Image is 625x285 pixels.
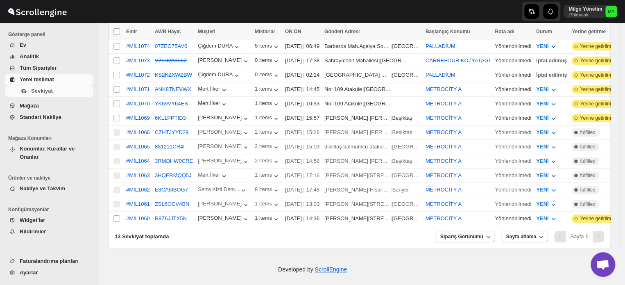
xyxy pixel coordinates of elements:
div: [GEOGRAPHIC_DATA] [392,71,421,79]
button: #MİL1060 [126,215,150,221]
div: | [324,71,421,79]
div: #MİL1066 [126,129,150,135]
button: Tüm Siparişler [5,62,93,74]
div: Yönlendirilmedi [495,85,531,93]
button: YENİ [531,83,562,96]
span: Sipariş Görünümü [440,233,483,240]
div: 0 items [255,71,280,80]
span: Ayarlar [20,269,38,276]
button: #MİL1065 [126,144,150,150]
span: Yerine getirilmemiş [580,86,621,93]
button: [PERSON_NAME] [198,157,250,166]
span: Yerine getirilmemiş [580,72,621,78]
span: 13 Sevkiyat toplamda [115,233,169,239]
button: 07ZEG75AV6 [155,43,187,49]
div: | [324,100,421,108]
div: [GEOGRAPHIC_DATA] [392,200,421,208]
span: Başlangıç Konumu [426,29,470,34]
div: [DATE] | 17:16 [285,171,319,180]
button: Serra Kizil Dem... [198,186,247,194]
button: 5 items [255,43,280,51]
button: YENİ [531,155,562,168]
span: YENİ [536,187,548,193]
button: 3HQERMQQ5J [155,172,192,178]
button: #MİL1074 [126,43,150,49]
button: [PERSON_NAME] [198,129,250,137]
p: Developed by [278,265,347,274]
div: | [324,200,421,208]
button: #MİL1064 [126,158,150,164]
div: [PERSON_NAME] [198,201,250,209]
div: 2 items [255,143,280,151]
div: [DATE] | 02:24 [285,71,319,79]
span: Nakliye ve Takvim [20,185,65,192]
button: Mert İlker [198,172,228,180]
div: | [324,42,421,50]
div: [DATE] | 14:58 [285,157,319,165]
button: YENİ [531,112,562,125]
div: [PERSON_NAME] [PERSON_NAME] saygun caddesi no 79 ulus [324,157,390,165]
span: YENİ [536,144,548,150]
div: [GEOGRAPHIC_DATA] Açelya Sokak Ağaoğlu Moontown Sitesi A1-2 Blok D:8 [324,71,390,79]
span: YENİ [536,129,548,135]
span: Mağaza [20,103,39,109]
span: Konfigürasyonlar [8,206,94,213]
span: fulfilled [580,129,595,136]
div: | [324,114,421,122]
button: KS2KZXWZBW [155,72,192,78]
span: fulfilled [580,158,595,164]
div: 8 items [255,186,280,194]
div: Yönlendirilmedi [495,128,531,137]
button: #MİL1073 [126,57,150,64]
button: Çiğdem DURA [198,71,241,80]
div: #MİL1069 [126,115,150,121]
div: İptal edilmiş [536,57,567,65]
span: Tüm Siparişler [20,65,57,71]
div: [GEOGRAPHIC_DATA] [364,100,393,108]
button: 6KL1PPTID3 [155,115,186,121]
div: Yönlendirilmedi [495,71,531,79]
div: No: 109 Atakule [324,85,362,93]
button: #MİL1072 [126,72,150,78]
button: [PERSON_NAME] [198,57,250,65]
button: YENİ [531,212,562,225]
button: METROCİTY A [426,129,462,135]
div: [DATE] | 13:03 [285,200,319,208]
span: YENİ [536,201,548,207]
div: 2 items [255,157,280,166]
div: #MİL1062 [126,187,150,193]
div: Yönlendirilmedi [495,57,531,65]
div: Beşiktaş [392,114,412,122]
div: [PERSON_NAME] Hisar Cd. 25B Daire 6 [324,186,390,194]
button: ZSL6OCV4BN [155,201,190,207]
button: #MİL1070 [126,100,150,107]
button: CZHTJYYD29 [155,129,188,135]
button: Nakliye ve Takvim [5,183,93,194]
div: 1 items [255,215,280,223]
div: | [324,143,421,151]
span: Yerine getirme [572,29,606,34]
span: YENİ [536,86,548,92]
button: R9Z6JJTX5N [155,215,187,221]
div: Yönlendirilmedi [495,214,531,223]
div: [GEOGRAPHIC_DATA] [392,171,421,180]
span: fulfilled [580,187,595,193]
span: YENİ [536,215,548,221]
b: 1 [585,233,588,239]
div: [DATE] | 10:33 [285,100,319,108]
span: Ev [20,42,26,48]
div: 1 items [255,201,280,209]
div: | [324,186,421,194]
button: 0 items [255,57,280,65]
div: [GEOGRAPHIC_DATA] [392,214,421,223]
button: YENİ [531,169,562,182]
div: [PERSON_NAME] [PERSON_NAME] Saygun Caddesi [324,114,390,122]
span: YENİ [536,115,548,121]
